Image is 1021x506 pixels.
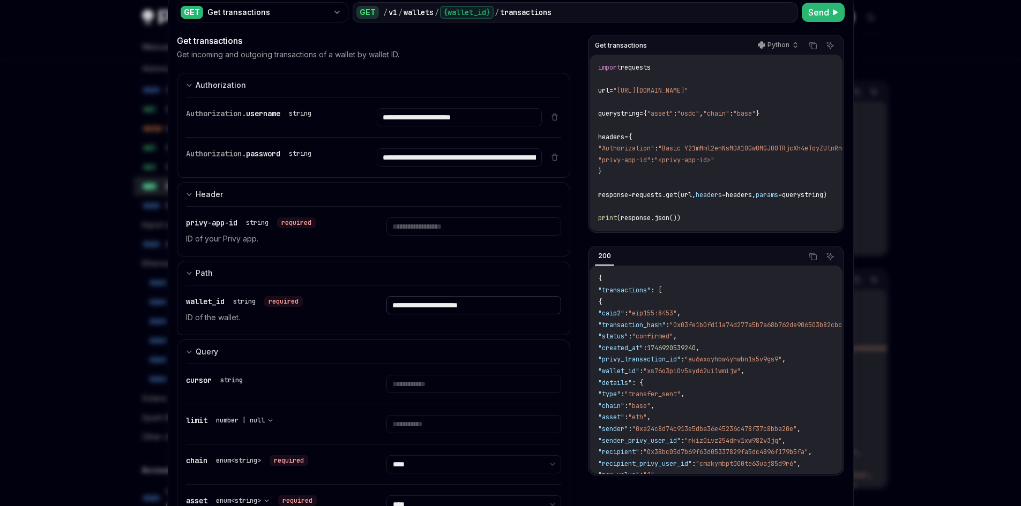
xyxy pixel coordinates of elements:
span: headers [696,191,722,199]
span: = [609,86,613,95]
p: Get incoming and outgoing transactions of a wallet by wallet ID. [177,49,399,60]
span: : [624,413,628,421]
span: "usdc" [677,109,699,118]
div: string [233,297,256,306]
span: print [598,214,617,222]
span: : [621,390,624,398]
span: : [673,109,677,118]
span: : [639,448,643,456]
span: "0xa24c8d74c913e5dba36e45236c478f37c8bba20e" [632,425,797,433]
span: "au6wxoyhbw4yhwbn1s5v9gs9" [684,355,782,364]
span: "chain" [598,402,624,410]
span: "rkiz0ivz254drv1xw982v3jq" [684,436,782,445]
button: Copy the contents from the code block [806,250,820,263]
button: expand input section [177,261,571,285]
span: chain [186,456,207,465]
span: { [643,109,647,118]
span: : [666,321,669,329]
div: string [246,218,269,227]
div: asset [186,495,317,506]
span: "1" [643,471,654,479]
span: privy-app-id [186,218,237,228]
div: Get transactions [177,34,571,47]
span: : [681,436,684,445]
span: : [681,355,684,364]
span: "transaction_hash" [598,321,666,329]
div: / [398,7,403,18]
span: headers, [726,191,756,199]
span: , [681,390,684,398]
span: , [654,471,658,479]
span: "caip2" [598,309,624,318]
span: : [729,109,733,118]
div: / [495,7,499,18]
span: = [639,109,643,118]
button: Copy the contents from the code block [806,39,820,52]
span: "eip155:8453" [628,309,677,318]
button: GETGet transactions [177,1,348,24]
div: privy-app-id [186,217,316,228]
span: wallet_id [186,297,225,306]
span: : { [632,379,643,387]
span: { [628,133,632,141]
span: : [628,425,632,433]
button: Ask AI [823,250,837,263]
button: Ask AI [823,39,837,52]
span: , [699,109,703,118]
span: , [696,344,699,352]
span: response [598,191,628,199]
span: "asset" [647,109,673,118]
span: "status" [598,332,628,341]
span: , [797,425,801,433]
div: enum<string> [216,456,261,465]
span: = [628,191,632,199]
span: "raw_value" [598,471,639,479]
button: expand input section [177,182,571,206]
div: GET [181,6,203,19]
span: : [651,156,654,164]
div: string [289,149,311,158]
span: , [741,367,744,375]
div: Header [196,188,223,201]
div: required [278,495,317,506]
div: required [264,296,303,307]
div: Get transactions [207,7,329,18]
span: params [756,191,778,199]
span: , [797,459,801,468]
span: } [756,109,759,118]
p: ID of your Privy app. [186,232,361,245]
span: Send [808,6,829,19]
div: limit [186,415,278,426]
div: {wallet_id} [440,6,494,19]
span: import [598,63,621,72]
span: : [624,402,628,410]
span: , [677,309,681,318]
span: "transactions" [598,286,651,294]
span: : [639,367,643,375]
span: : [692,459,696,468]
div: / [383,7,387,18]
span: : [628,332,632,341]
span: , [647,413,651,421]
div: Authorization [196,79,246,92]
span: "recipient_privy_user_id" [598,459,692,468]
button: Python [752,36,803,55]
span: (response.json()) [617,214,681,222]
div: required [270,455,308,466]
span: "0x38bc05d7b69f63d05337829fa5dc4896f179b5fa" [643,448,808,456]
span: "0x03fe1b0fd11a74d277a5b7a68b762de906503b82cbce2fc791250fd2b77cf137" [669,321,925,329]
div: Path [196,267,213,280]
p: Python [767,41,789,49]
button: Send [802,3,845,22]
span: "asset" [598,413,624,421]
span: "base" [733,109,756,118]
div: chain [186,455,308,466]
span: = [722,191,726,199]
div: string [289,109,311,118]
span: "base" [628,402,651,410]
span: "Authorization" [598,144,654,153]
span: "eth" [628,413,647,421]
span: "[URL][DOMAIN_NAME]" [613,86,688,95]
span: , [673,332,677,341]
span: : [643,344,647,352]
